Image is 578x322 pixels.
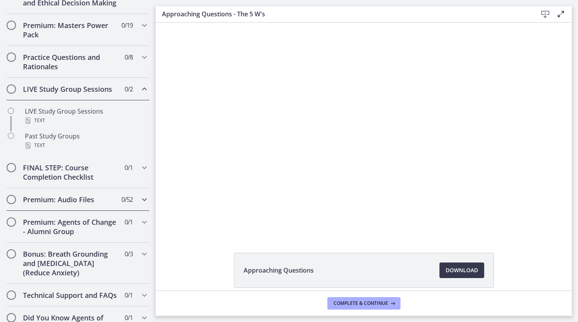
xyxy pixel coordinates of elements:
span: Complete & continue [334,300,388,306]
span: Download [446,266,478,275]
h2: Premium: Masters Power Pack [23,21,118,39]
span: 0 / 3 [125,249,133,259]
span: 0 / 1 [125,163,133,172]
span: 0 / 1 [125,217,133,227]
h2: Technical Support and FAQs [23,290,118,300]
div: Text [25,116,146,125]
span: 0 / 19 [121,21,133,30]
span: 0 / 2 [125,84,133,94]
a: Download [439,262,484,278]
div: Past Study Groups [25,131,146,150]
h2: FINAL STEP: Course Completion Checklist [23,163,118,182]
h2: Practice Questions and Rationales [23,52,118,71]
span: 0 / 52 [121,195,133,204]
iframe: Video Lesson [156,23,572,235]
h2: Premium: Agents of Change - Alumni Group [23,217,118,236]
h3: Approaching Questions - The 5 W's [162,9,525,19]
span: Approaching Questions [244,266,314,275]
div: Text [25,141,146,150]
h2: LIVE Study Group Sessions [23,84,118,94]
h2: Bonus: Breath Grounding and [MEDICAL_DATA] (Reduce Anxiety) [23,249,118,277]
span: 0 / 8 [125,52,133,62]
div: LIVE Study Group Sessions [25,107,146,125]
span: 0 / 1 [125,290,133,300]
button: Complete & continue [327,297,401,310]
h2: Premium: Audio Files [23,195,118,204]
